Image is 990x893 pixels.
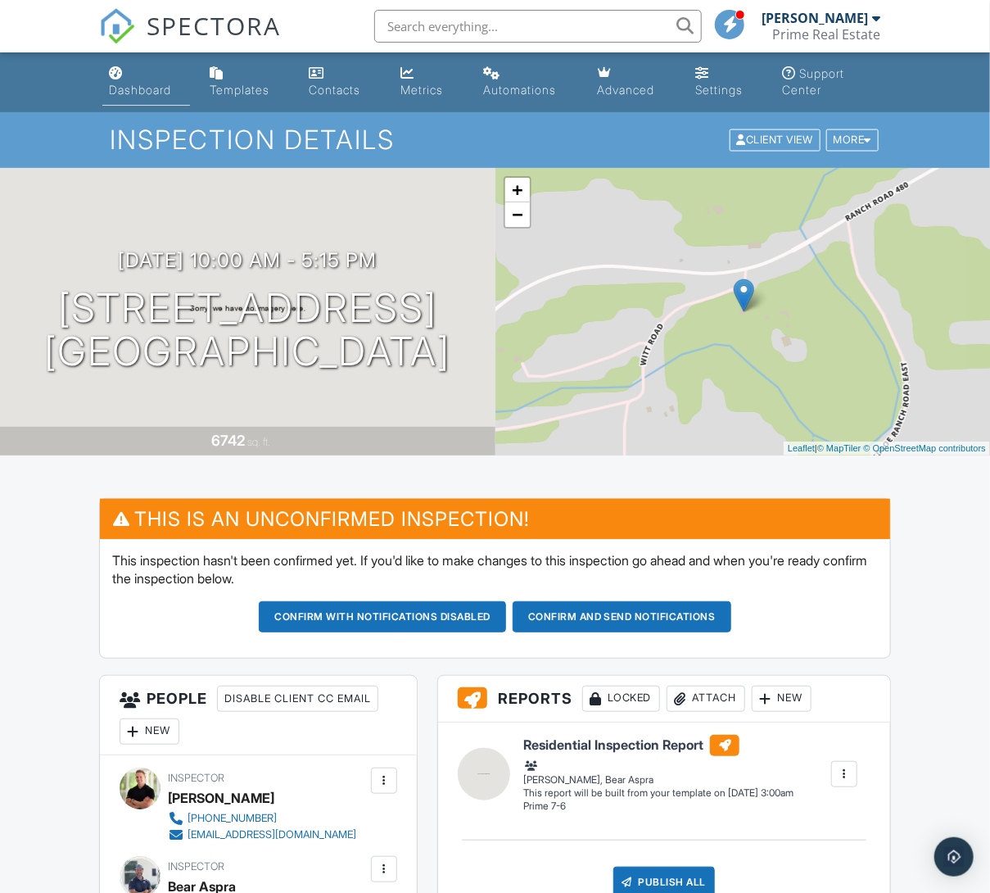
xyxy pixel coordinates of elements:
[762,10,868,26] div: [PERSON_NAME]
[477,59,577,106] a: Automations (Basic)
[864,443,986,453] a: © OpenStreetMap contributors
[309,83,360,97] div: Contacts
[438,676,890,723] h3: Reports
[118,249,377,271] h3: [DATE] 10:00 am - 5:15 pm
[598,83,655,97] div: Advanced
[109,83,171,97] div: Dashboard
[100,499,890,539] h3: This is an Unconfirmed Inspection!
[188,812,277,825] div: [PHONE_NUMBER]
[120,718,179,745] div: New
[582,686,660,712] div: Locked
[168,860,224,873] span: Inspector
[523,757,793,786] div: [PERSON_NAME], Bear Aspra
[505,178,530,202] a: Zoom in
[689,59,762,106] a: Settings
[168,810,356,827] a: [PHONE_NUMBER]
[112,551,878,588] p: This inspection hasn't been confirmed yet. If you'd like to make changes to this inspection go ah...
[934,837,974,877] div: Open Intercom Messenger
[826,129,879,152] div: More
[772,26,880,43] div: Prime Real Estate
[523,786,793,800] div: This report will be built from your template on [DATE] 3:00am
[695,83,743,97] div: Settings
[523,735,793,756] h6: Residential Inspection Report
[513,601,731,632] button: Confirm and send notifications
[395,59,464,106] a: Metrics
[210,83,269,97] div: Templates
[730,129,820,152] div: Client View
[483,83,556,97] div: Automations
[817,443,861,453] a: © MapTiler
[401,83,444,97] div: Metrics
[667,686,745,712] div: Attach
[188,828,356,841] div: [EMAIL_ADDRESS][DOMAIN_NAME]
[44,287,450,374] h1: [STREET_ADDRESS] [GEOGRAPHIC_DATA]
[782,66,844,97] div: Support Center
[259,601,506,632] button: Confirm with notifications disabled
[302,59,382,106] a: Contacts
[505,202,530,227] a: Zoom out
[374,10,702,43] input: Search everything...
[102,59,190,106] a: Dashboard
[168,772,224,784] span: Inspector
[728,133,825,145] a: Client View
[110,125,881,154] h1: Inspection Details
[784,442,990,456] div: |
[99,8,135,44] img: The Best Home Inspection Software - Spectora
[99,22,281,57] a: SPECTORA
[788,443,815,453] a: Leaflet
[203,59,288,106] a: Templates
[168,827,356,843] a: [EMAIL_ADDRESS][DOMAIN_NAME]
[775,59,888,106] a: Support Center
[523,800,793,814] div: Prime 7-6
[752,686,811,712] div: New
[147,8,281,43] span: SPECTORA
[247,436,270,448] span: sq. ft.
[217,686,378,712] div: Disable Client CC Email
[100,676,417,755] h3: People
[168,786,274,810] div: [PERSON_NAME]
[591,59,676,106] a: Advanced
[211,432,245,449] div: 6742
